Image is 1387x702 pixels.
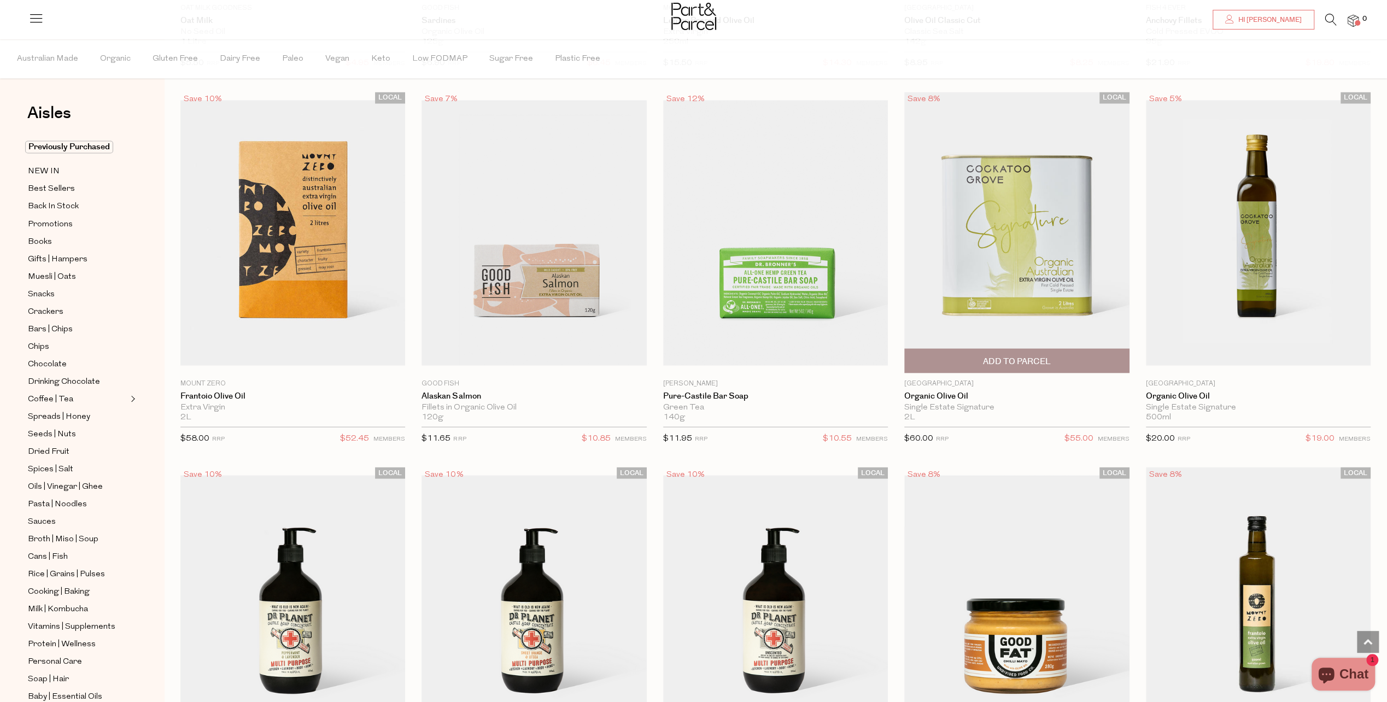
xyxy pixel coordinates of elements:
a: Dried Fruit [28,444,127,458]
span: LOCAL [1099,467,1130,478]
a: Pasta | Noodles [28,497,127,511]
span: Gluten Free [153,40,198,78]
span: Oils | Vinegar | Ghee [28,480,103,493]
span: Seeds | Nuts [28,428,76,441]
span: Broth | Miso | Soup [28,533,98,546]
small: RRP [212,436,225,442]
p: Good Fish [422,378,646,388]
span: Paleo [282,40,303,78]
span: Dried Fruit [28,445,69,458]
span: Australian Made [17,40,78,78]
span: Bars | Chips [28,323,73,336]
span: Soap | Hair [28,672,69,686]
span: $20.00 [1146,434,1175,442]
img: Alaskan Salmon [422,100,646,365]
a: Seeds | Nuts [28,427,127,441]
small: RRP [453,436,466,442]
a: Broth | Miso | Soup [28,532,127,546]
span: Plastic Free [555,40,600,78]
span: Protein | Wellness [28,637,96,651]
a: Organic Olive Oil [1146,391,1371,401]
a: Sauces [28,514,127,528]
img: Pure-Castile Bar Soap [663,100,888,365]
span: LOCAL [375,467,405,478]
span: $52.45 [340,431,369,446]
span: 2L [904,412,915,422]
span: Add To Parcel [983,355,1051,367]
span: Hi [PERSON_NAME] [1236,15,1302,25]
div: Save 8% [1146,467,1185,482]
img: Frantoio Olive Oil [180,100,405,365]
a: Organic Olive Oil [904,391,1129,401]
a: Alaskan Salmon [422,391,646,401]
span: LOCAL [617,467,647,478]
a: Vitamins | Supplements [28,619,127,633]
p: [GEOGRAPHIC_DATA] [1146,378,1371,388]
div: Green Tea [663,402,888,412]
span: $10.55 [823,431,852,446]
img: Organic Olive Oil [904,92,1129,373]
div: Save 12% [663,92,708,107]
span: Cans | Fish [28,550,68,563]
span: $10.85 [582,431,611,446]
a: Chips [28,340,127,353]
span: Back In Stock [28,200,79,213]
a: Aisles [27,105,71,132]
span: $58.00 [180,434,209,442]
span: LOCAL [1341,92,1371,103]
span: 120g [422,412,443,422]
span: Drinking Chocolate [28,375,100,388]
div: Single Estate Signature [1146,402,1371,412]
a: Cans | Fish [28,549,127,563]
div: Save 10% [180,467,225,482]
span: $11.95 [663,434,692,442]
small: RRP [936,436,949,442]
div: Save 10% [422,467,466,482]
span: 140g [663,412,685,422]
a: Promotions [28,217,127,231]
a: Spices | Salt [28,462,127,476]
div: Save 5% [1146,92,1185,107]
a: Crackers [28,305,127,318]
span: Personal Care [28,655,82,668]
a: Hi [PERSON_NAME] [1213,10,1314,30]
a: Bars | Chips [28,322,127,336]
inbox-online-store-chat: Shopify online store chat [1308,658,1378,693]
span: LOCAL [1099,92,1130,103]
span: Sauces [28,515,56,528]
a: Books [28,235,127,248]
a: Muesli | Oats [28,270,127,283]
img: Part&Parcel [671,3,716,30]
span: Dairy Free [220,40,260,78]
a: Gifts | Hampers [28,252,127,266]
span: Pasta | Noodles [28,498,87,511]
span: Chips [28,340,49,353]
small: MEMBERS [1339,436,1371,442]
div: Save 8% [904,467,944,482]
span: Vegan [325,40,349,78]
span: Milk | Kombucha [28,602,88,616]
span: Spices | Salt [28,463,73,476]
span: Low FODMAP [412,40,467,78]
span: Keto [371,40,390,78]
p: Mount Zero [180,378,405,388]
span: LOCAL [1341,467,1371,478]
small: MEMBERS [856,436,888,442]
span: Best Sellers [28,183,75,196]
span: 0 [1360,14,1370,24]
span: Aisles [27,101,71,125]
span: Cooking | Baking [28,585,90,598]
span: Snacks [28,288,55,301]
span: Books [28,235,52,248]
span: Sugar Free [489,40,533,78]
a: Previously Purchased [28,141,127,154]
a: Coffee | Tea [28,392,127,406]
span: LOCAL [375,92,405,103]
a: Cooking | Baking [28,584,127,598]
span: Organic [100,40,131,78]
small: RRP [695,436,707,442]
img: Organic Olive Oil [1146,100,1371,365]
a: Back In Stock [28,200,127,213]
span: Gifts | Hampers [28,253,87,266]
span: 500ml [1146,412,1171,422]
